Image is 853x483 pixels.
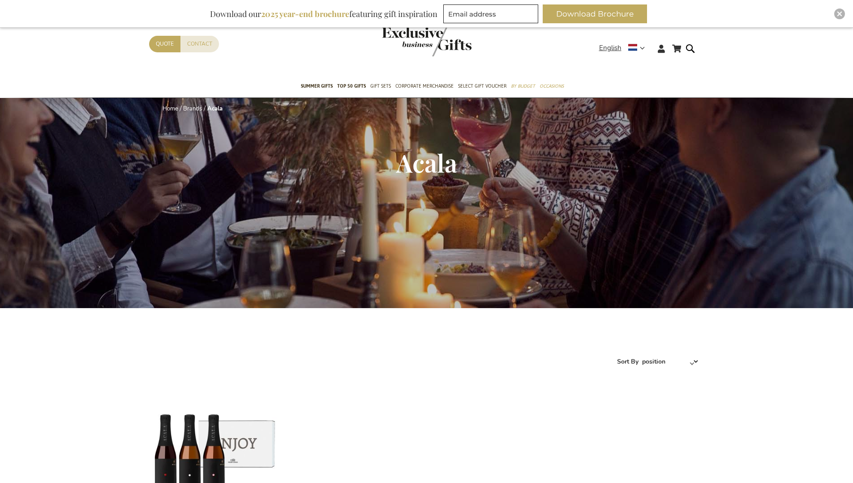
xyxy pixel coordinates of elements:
button: Download Brochure [543,4,647,23]
form: marketing offers and promotions [443,4,541,26]
span: TOP 50 Gifts [337,81,366,91]
span: By Budget [511,81,535,91]
span: Gift Sets [370,81,391,91]
a: Contact [180,36,219,52]
a: Quote [149,36,180,52]
a: Select Gift Voucher [458,76,506,98]
input: Email address [443,4,538,23]
span: Summer Gifts [301,81,333,91]
div: Download our featuring gift inspiration [206,4,442,23]
label: Sort By [617,357,639,366]
a: Brands [183,105,202,113]
a: By Budget [511,76,535,98]
img: Exclusive Business gifts logo [382,27,472,56]
a: Home [163,105,178,113]
div: Close [834,8,845,19]
a: Occasions [540,76,564,98]
a: store logo [382,27,427,56]
strong: Acala [207,105,223,113]
a: Summer Gifts [301,76,333,98]
span: Acala [396,146,457,179]
a: TOP 50 Gifts [337,76,366,98]
a: Gift Sets [370,76,391,98]
span: Select Gift Voucher [458,81,506,91]
span: English [599,43,622,53]
img: Close [837,11,842,17]
a: Corporate Merchandise [395,76,454,98]
span: Corporate Merchandise [395,81,454,91]
b: 2025 year-end brochure [261,8,349,19]
span: Occasions [540,81,564,91]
